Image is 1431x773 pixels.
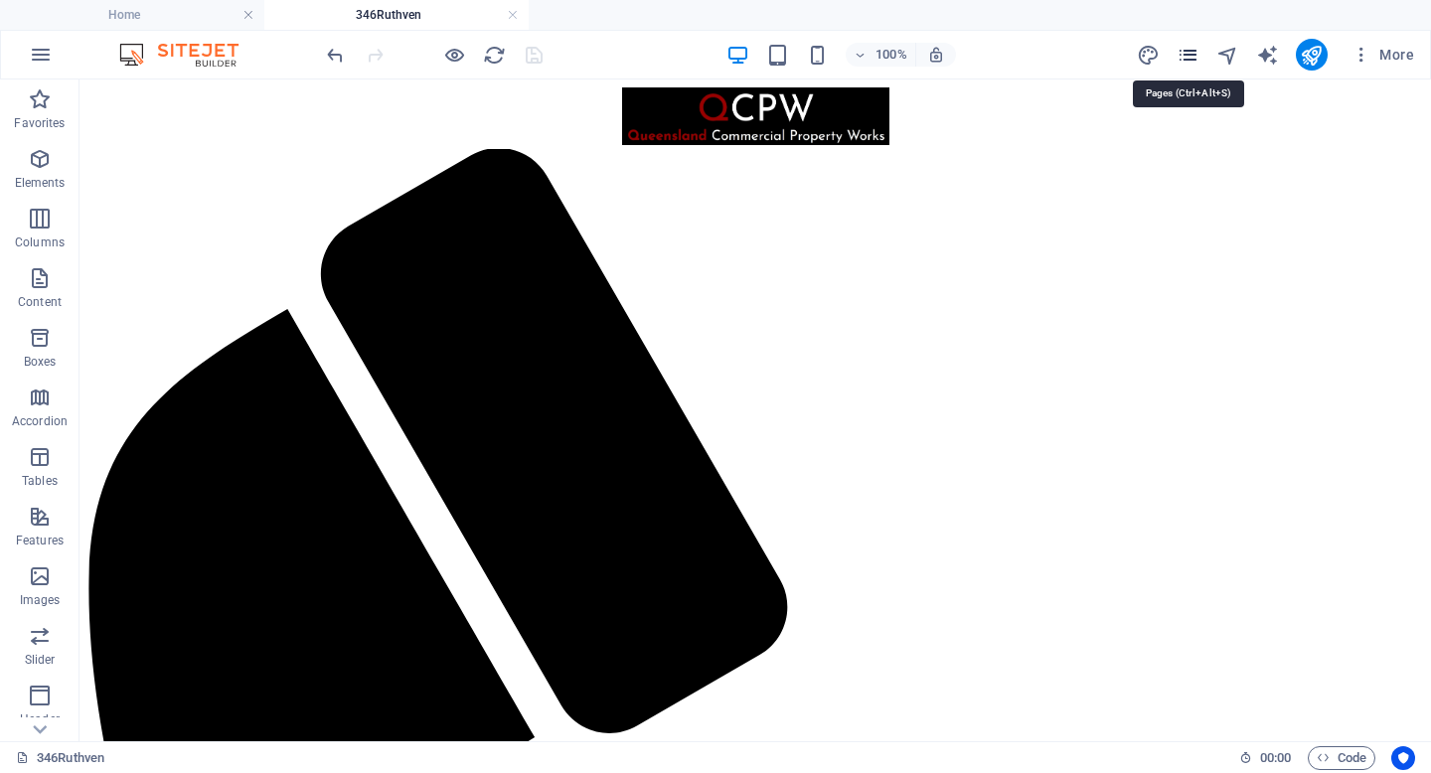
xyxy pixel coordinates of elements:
button: undo [323,43,347,67]
button: publish [1296,39,1328,71]
span: 00 00 [1260,746,1291,770]
p: Accordion [12,413,68,429]
p: Slider [25,652,56,668]
p: Images [20,592,61,608]
button: Usercentrics [1391,746,1415,770]
h4: 346Ruthven [264,4,529,26]
i: Reload page [483,44,506,67]
i: Design (Ctrl+Alt+Y) [1137,44,1160,67]
p: Content [18,294,62,310]
p: Favorites [14,115,65,131]
h6: Session time [1239,746,1292,770]
button: design [1137,43,1161,67]
button: reload [482,43,506,67]
p: Elements [15,175,66,191]
button: text_generator [1256,43,1280,67]
button: Code [1308,746,1375,770]
button: 100% [846,43,916,67]
i: Publish [1300,44,1323,67]
i: Undo: Delete elements (Ctrl+Z) [324,44,347,67]
img: Editor Logo [114,43,263,67]
span: Code [1317,746,1366,770]
button: Click here to leave preview mode and continue editing [442,43,466,67]
p: Features [16,533,64,548]
button: pages [1177,43,1200,67]
i: Navigator [1216,44,1239,67]
button: navigator [1216,43,1240,67]
i: On resize automatically adjust zoom level to fit chosen device. [927,46,945,64]
p: Boxes [24,354,57,370]
span: More [1351,45,1414,65]
span: : [1274,750,1277,765]
p: Header [20,711,60,727]
p: Tables [22,473,58,489]
p: Columns [15,234,65,250]
a: Click to cancel selection. Double-click to open Pages [16,746,104,770]
button: More [1344,39,1422,71]
h6: 100% [875,43,907,67]
i: AI Writer [1256,44,1279,67]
